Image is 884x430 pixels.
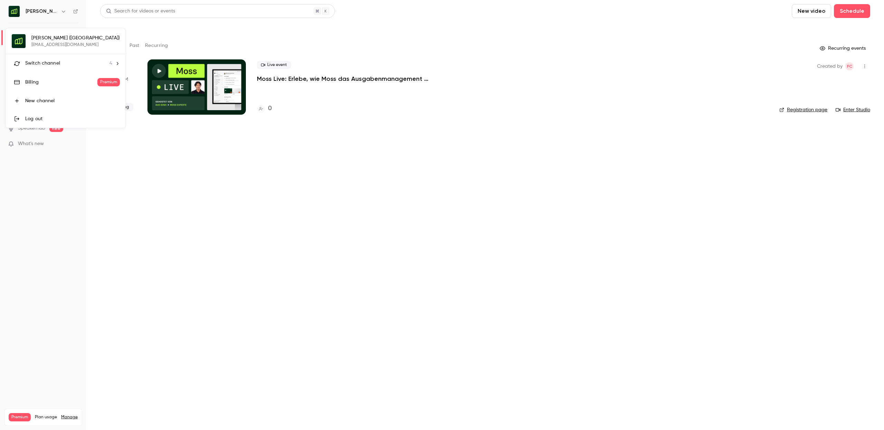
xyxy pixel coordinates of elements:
[109,60,112,67] span: 4
[25,115,120,122] div: Log out
[25,79,97,86] div: Billing
[25,97,120,104] div: New channel
[25,60,60,67] span: Switch channel
[97,78,120,86] span: Premium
